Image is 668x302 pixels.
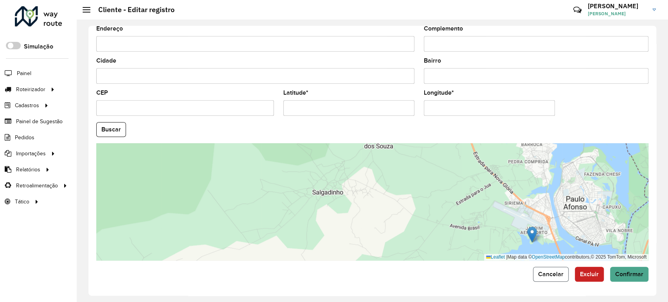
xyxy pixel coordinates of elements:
label: Longitude [424,88,454,97]
button: Cancelar [533,267,569,282]
button: Excluir [575,267,604,282]
span: Relatórios [16,165,40,174]
img: Marker [527,226,537,243]
span: Excluir [580,271,599,277]
span: Tático [15,198,29,206]
label: Endereço [96,24,123,33]
span: Pedidos [15,133,34,142]
label: CEP [96,88,108,97]
span: Confirmar [615,271,643,277]
label: Bairro [424,56,441,65]
a: Contato Rápido [569,2,586,18]
span: Cancelar [538,271,564,277]
span: Importações [16,149,46,158]
button: Buscar [96,122,126,137]
div: Map data © contributors,© 2025 TomTom, Microsoft [484,254,648,261]
span: Retroalimentação [16,182,58,190]
label: Complemento [424,24,463,33]
span: Painel de Sugestão [16,117,63,126]
span: | [506,254,507,260]
label: Latitude [283,88,308,97]
h3: [PERSON_NAME] [588,2,646,10]
h2: Cliente - Editar registro [90,5,175,14]
label: Simulação [24,42,53,51]
button: Confirmar [610,267,648,282]
span: [PERSON_NAME] [588,10,646,17]
a: OpenStreetMap [532,254,565,260]
span: Painel [17,69,31,77]
span: Roteirizador [16,85,45,93]
span: Cadastros [15,101,39,110]
a: Leaflet [486,254,505,260]
label: Cidade [96,56,116,65]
